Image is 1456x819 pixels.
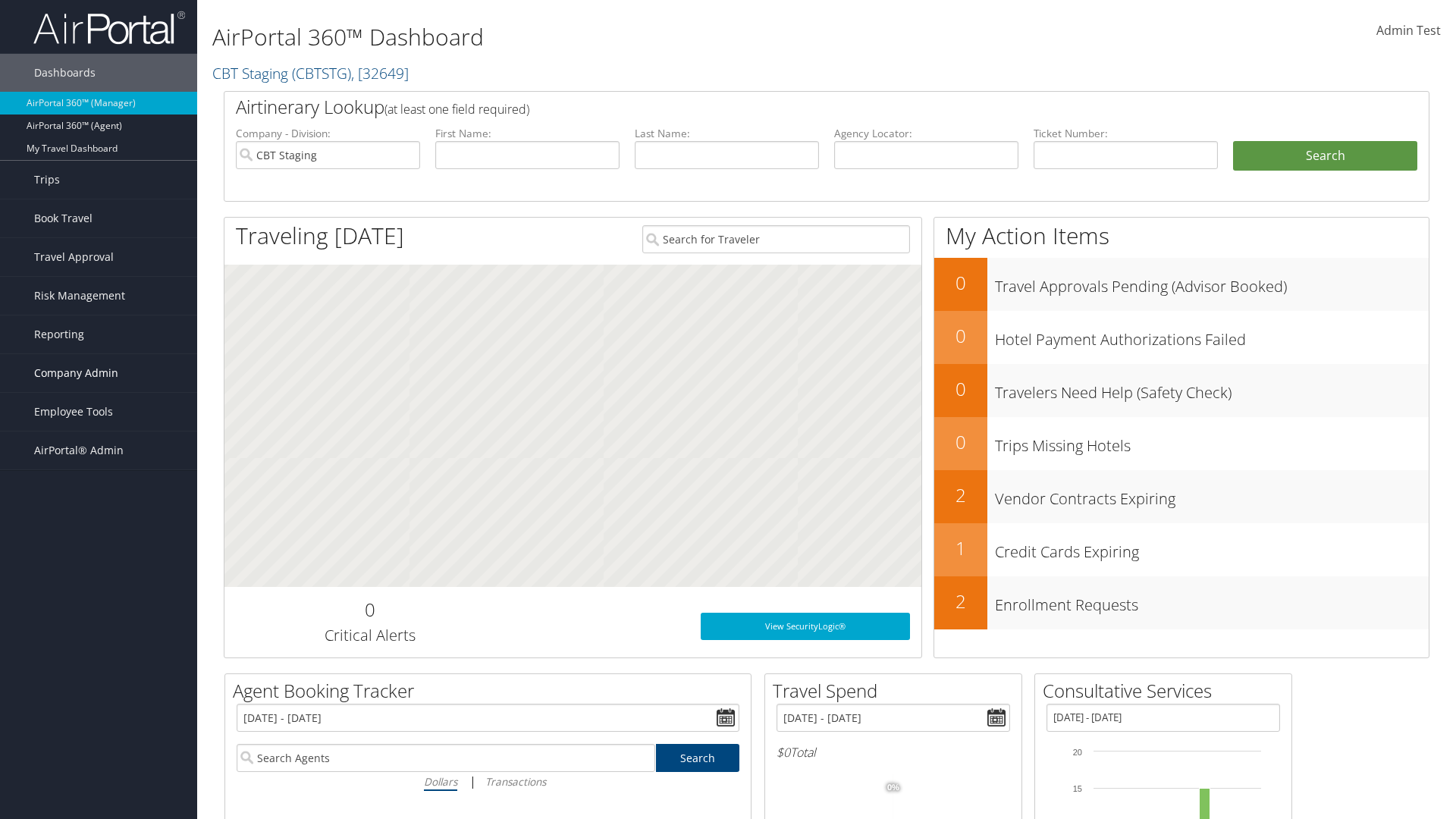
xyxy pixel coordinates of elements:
img: airportal-logo.png [33,10,185,45]
span: Reporting [34,315,84,353]
h2: Travel Spend [773,678,1021,704]
h1: AirPortal 360™ Dashboard [212,21,1031,53]
h2: 0 [236,597,504,623]
a: 0Travelers Need Help (Safety Check) [934,364,1429,417]
span: Dashboards [34,54,96,92]
label: First Name: [435,126,620,141]
a: Admin Test [1376,8,1441,55]
h3: Vendor Contracts Expiring [995,481,1429,510]
div: | [237,772,739,791]
h2: Consultative Services [1043,678,1291,704]
a: 0Travel Approvals Pending (Advisor Booked) [934,258,1429,311]
a: 1Credit Cards Expiring [934,523,1429,576]
span: , [ 32649 ] [351,63,409,83]
i: Dollars [424,774,457,789]
h2: 0 [934,323,987,349]
h2: 0 [934,429,987,455]
h3: Hotel Payment Authorizations Failed [995,322,1429,350]
span: ( CBTSTG ) [292,63,351,83]
h3: Travelers Need Help (Safety Check) [995,375,1429,403]
input: Search Agents [237,744,655,772]
a: CBT Staging [212,63,409,83]
h3: Trips Missing Hotels [995,428,1429,457]
tspan: 15 [1073,784,1082,793]
a: 2Vendor Contracts Expiring [934,470,1429,523]
h2: 1 [934,535,987,561]
h2: 2 [934,482,987,508]
span: Risk Management [34,277,125,315]
button: Search [1233,141,1417,171]
h1: Traveling [DATE] [236,220,404,252]
h1: My Action Items [934,220,1429,252]
a: View SecurityLogic® [701,613,910,640]
h2: 0 [934,270,987,296]
h3: Critical Alerts [236,625,504,646]
tspan: 20 [1073,748,1082,757]
label: Last Name: [635,126,819,141]
span: Travel Approval [34,238,114,276]
label: Ticket Number: [1034,126,1218,141]
input: Search for Traveler [642,225,910,253]
a: Search [656,744,740,772]
h2: Agent Booking Tracker [233,678,751,704]
h2: 0 [934,376,987,402]
h6: Total [777,744,1010,761]
tspan: 0% [887,783,899,792]
span: Company Admin [34,354,118,392]
h3: Travel Approvals Pending (Advisor Booked) [995,268,1429,297]
span: Admin Test [1376,22,1441,39]
h2: 2 [934,588,987,614]
label: Company - Division: [236,126,420,141]
span: (at least one field required) [384,101,529,118]
a: 0Hotel Payment Authorizations Failed [934,311,1429,364]
span: Book Travel [34,199,93,237]
span: Employee Tools [34,393,113,431]
i: Transactions [485,774,546,789]
label: Agency Locator: [834,126,1018,141]
h3: Credit Cards Expiring [995,534,1429,563]
h3: Enrollment Requests [995,587,1429,616]
span: Trips [34,161,60,199]
a: 2Enrollment Requests [934,576,1429,629]
a: 0Trips Missing Hotels [934,417,1429,470]
h2: Airtinerary Lookup [236,94,1317,120]
span: AirPortal® Admin [34,431,124,469]
span: $0 [777,744,790,761]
